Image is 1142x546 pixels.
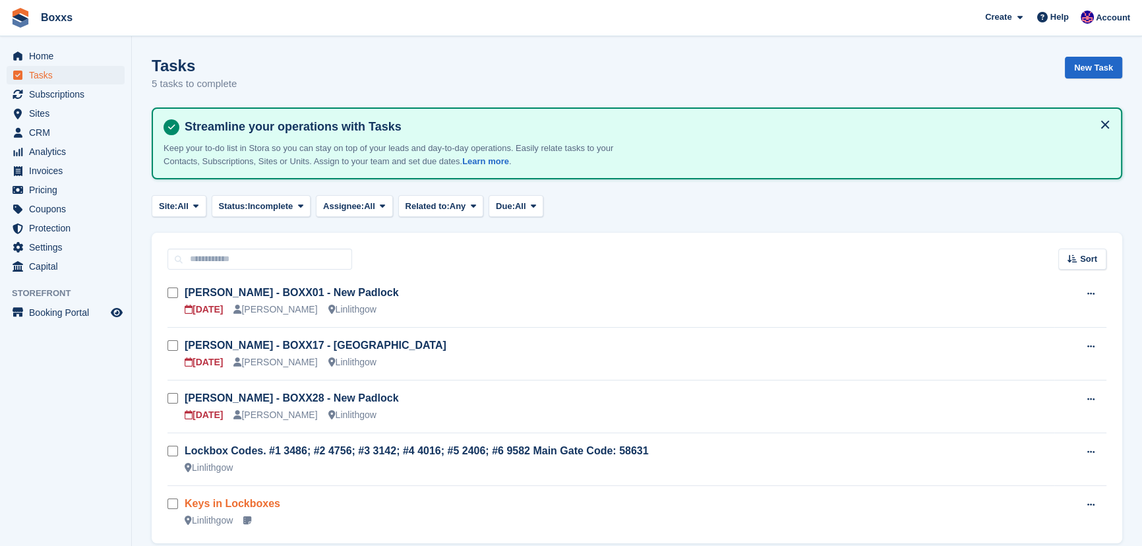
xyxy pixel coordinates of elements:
a: Boxxs [36,7,78,28]
span: Account [1096,11,1130,24]
a: New Task [1065,57,1122,78]
img: stora-icon-8386f47178a22dfd0bd8f6a31ec36ba5ce8667c1dd55bd0f319d3a0aa187defe.svg [11,8,30,28]
a: menu [7,238,125,257]
button: Assignee: All [316,195,393,217]
a: menu [7,47,125,65]
a: Learn more [462,156,509,166]
span: CRM [29,123,108,142]
span: Storefront [12,287,131,300]
div: [PERSON_NAME] [233,355,317,369]
span: Settings [29,238,108,257]
button: Related to: Any [398,195,483,217]
span: Create [985,11,1011,24]
div: [DATE] [185,408,223,422]
div: [PERSON_NAME] [233,408,317,422]
span: Capital [29,257,108,276]
div: Linlithgow [185,514,233,528]
span: Home [29,47,108,65]
p: Keep your to-do list in Stora so you can stay on top of your leads and day-to-day operations. Eas... [164,142,625,167]
a: Preview store [109,305,125,320]
div: Linlithgow [328,303,376,317]
div: Linlithgow [328,408,376,422]
a: menu [7,257,125,276]
span: Assignee: [323,200,364,213]
a: menu [7,142,125,161]
div: [DATE] [185,355,223,369]
button: Site: All [152,195,206,217]
span: Sort [1080,253,1097,266]
span: All [515,200,526,213]
span: Analytics [29,142,108,161]
div: Linlithgow [328,355,376,369]
h1: Tasks [152,57,237,75]
a: menu [7,104,125,123]
span: Site: [159,200,177,213]
p: 5 tasks to complete [152,76,237,92]
a: menu [7,181,125,199]
button: Due: All [489,195,543,217]
a: menu [7,200,125,218]
a: [PERSON_NAME] - BOXX01 - New Padlock [185,287,399,298]
span: All [177,200,189,213]
button: Status: Incomplete [212,195,311,217]
span: Status: [219,200,248,213]
span: Related to: [406,200,450,213]
span: Due: [496,200,515,213]
span: Help [1050,11,1069,24]
img: Jamie Malcolm [1081,11,1094,24]
a: menu [7,66,125,84]
span: Sites [29,104,108,123]
a: menu [7,219,125,237]
span: Tasks [29,66,108,84]
span: Invoices [29,162,108,180]
div: Linlithgow [185,461,233,475]
a: Keys in Lockboxes [185,498,280,509]
span: Coupons [29,200,108,218]
span: Any [450,200,466,213]
span: Incomplete [248,200,293,213]
span: Booking Portal [29,303,108,322]
a: menu [7,303,125,322]
h4: Streamline your operations with Tasks [179,119,1110,135]
a: [PERSON_NAME] - BOXX28 - New Padlock [185,392,399,404]
span: Pricing [29,181,108,199]
a: Lockbox Codes. #1 3486; #2 4756; #3 3142; #4 4016; #5 2406; #6 9582 Main Gate Code: 58631 [185,445,649,456]
a: menu [7,85,125,104]
div: [DATE] [185,303,223,317]
span: All [364,200,375,213]
div: [PERSON_NAME] [233,303,317,317]
span: Subscriptions [29,85,108,104]
span: Protection [29,219,108,237]
a: menu [7,162,125,180]
a: [PERSON_NAME] - BOXX17 - [GEOGRAPHIC_DATA] [185,340,446,351]
a: menu [7,123,125,142]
